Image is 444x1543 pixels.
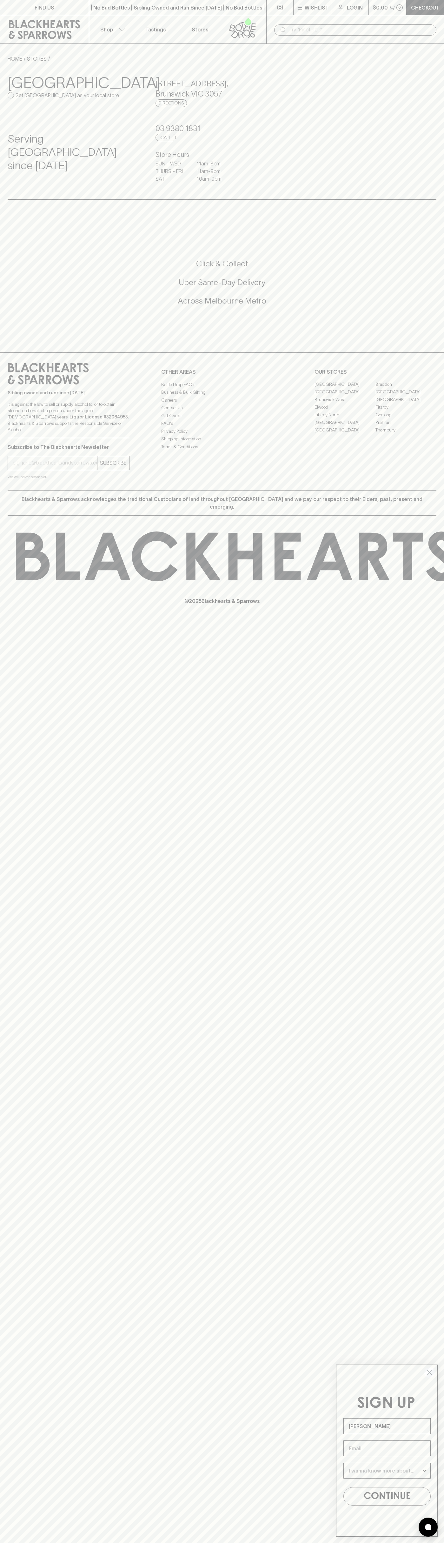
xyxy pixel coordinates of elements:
p: OTHER AREAS [161,368,283,376]
h3: [GEOGRAPHIC_DATA] [8,74,140,91]
a: Fitzroy North [315,411,375,419]
p: Wishlist [305,4,329,11]
p: 10am - 9pm [197,175,229,183]
h5: Click & Collect [8,258,436,269]
p: Subscribe to The Blackhearts Newsletter [8,443,129,451]
h5: [STREET_ADDRESS] , Brunswick VIC 3057 [156,79,288,99]
a: [GEOGRAPHIC_DATA] [315,388,375,396]
input: Name [343,1418,431,1434]
p: We will never spam you [8,474,129,480]
a: Careers [161,396,283,404]
button: Shop [89,15,134,43]
a: [GEOGRAPHIC_DATA] [315,419,375,426]
p: Checkout [411,4,440,11]
input: Email [343,1440,431,1456]
p: SUN - WED [156,160,187,167]
a: [GEOGRAPHIC_DATA] [375,396,436,404]
p: 0 [398,6,401,9]
a: [GEOGRAPHIC_DATA] [315,381,375,388]
a: Directions [156,99,187,107]
input: Try "Pinot noir" [289,25,431,35]
p: SUBSCRIBE [100,459,127,467]
h6: Store Hours [156,150,288,160]
p: 11am - 8pm [197,160,229,167]
p: Shop [100,26,113,33]
button: CONTINUE [343,1487,431,1506]
a: Stores [178,15,222,43]
p: $0.00 [373,4,388,11]
h5: Across Melbourne Metro [8,296,436,306]
input: I wanna know more about... [349,1463,421,1478]
p: OUR STORES [315,368,436,376]
a: Terms & Conditions [161,443,283,451]
a: Tastings [133,15,178,43]
p: Blackhearts & Sparrows acknowledges the traditional Custodians of land throughout [GEOGRAPHIC_DAT... [12,495,432,511]
p: SAT [156,175,187,183]
a: Contact Us [161,404,283,412]
a: STORES [27,56,47,62]
h4: Serving [GEOGRAPHIC_DATA] since [DATE] [8,132,140,172]
h5: Uber Same-Day Delivery [8,277,436,288]
a: Elwood [315,404,375,411]
a: Shipping Information [161,435,283,443]
a: Geelong [375,411,436,419]
a: Call [156,134,176,141]
img: bubble-icon [425,1524,431,1530]
a: Brunswick West [315,396,375,404]
a: Gift Cards [161,412,283,419]
button: Close dialog [424,1367,435,1378]
a: Prahran [375,419,436,426]
a: Thornbury [375,426,436,434]
a: Privacy Policy [161,427,283,435]
a: FAQ's [161,420,283,427]
div: Call to action block [8,233,436,339]
p: Login [347,4,363,11]
a: [GEOGRAPHIC_DATA] [375,388,436,396]
strong: Liquor License #32064953 [70,414,128,419]
a: [GEOGRAPHIC_DATA] [315,426,375,434]
p: Tastings [145,26,166,33]
p: Stores [192,26,208,33]
a: HOME [8,56,22,62]
input: e.g. jane@blackheartsandsparrows.com.au [13,458,97,468]
p: 11am - 9pm [197,167,229,175]
p: Sibling owned and run since [DATE] [8,390,129,396]
a: Bottle Drop FAQ's [161,381,283,388]
p: THURS - FRI [156,167,187,175]
div: FLYOUT Form [330,1358,444,1543]
p: FIND US [35,4,54,11]
span: SIGN UP [357,1396,415,1411]
p: It is against the law to sell or supply alcohol to, or to obtain alcohol on behalf of a person un... [8,401,129,433]
h5: 03 9380 1831 [156,124,288,134]
a: Fitzroy [375,404,436,411]
button: SUBSCRIBE [97,456,129,470]
a: Braddon [375,381,436,388]
button: Show Options [421,1463,428,1478]
p: Set [GEOGRAPHIC_DATA] as your local store [16,91,119,99]
a: Business & Bulk Gifting [161,389,283,396]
